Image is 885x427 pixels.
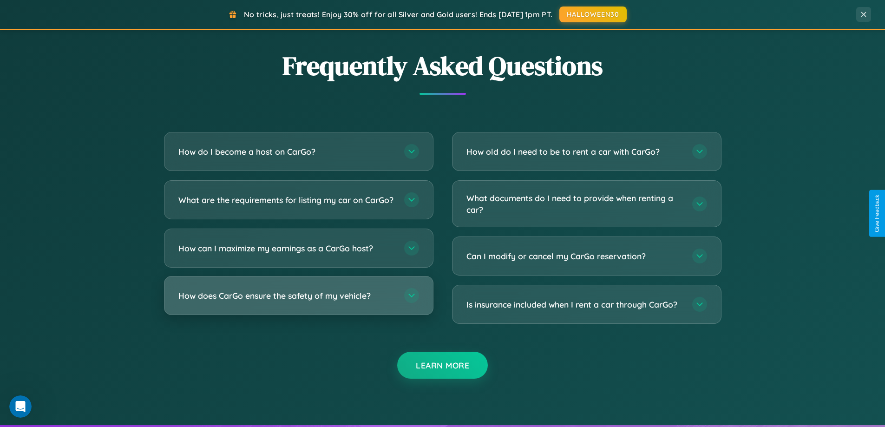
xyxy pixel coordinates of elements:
h3: Can I modify or cancel my CarGo reservation? [466,250,683,262]
button: Learn More [397,352,488,379]
button: HALLOWEEN30 [559,7,627,22]
h3: How does CarGo ensure the safety of my vehicle? [178,290,395,302]
h3: How old do I need to be to rent a car with CarGo? [466,146,683,158]
h3: What documents do I need to provide when renting a car? [466,192,683,215]
h3: Is insurance included when I rent a car through CarGo? [466,299,683,310]
iframe: Intercom live chat [9,395,32,418]
h2: Frequently Asked Questions [164,48,721,84]
h3: How can I maximize my earnings as a CarGo host? [178,243,395,254]
span: No tricks, just treats! Enjoy 30% off for all Silver and Gold users! Ends [DATE] 1pm PT. [244,10,552,19]
div: Give Feedback [874,195,880,232]
h3: How do I become a host on CarGo? [178,146,395,158]
h3: What are the requirements for listing my car on CarGo? [178,194,395,206]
